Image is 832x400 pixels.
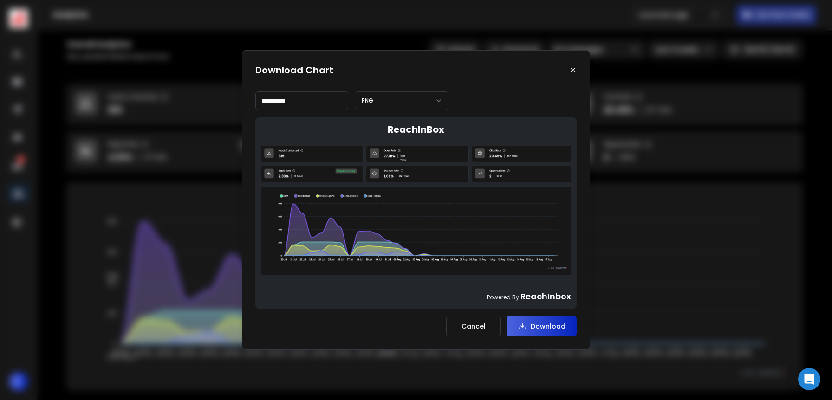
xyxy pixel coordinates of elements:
p: Cancel [461,322,486,331]
div: Open Intercom Messenger [798,368,820,390]
span: ReachInbox [520,290,571,302]
h1: ReachInBox [388,123,444,136]
h1: Download Chart [255,64,333,77]
button: Cancel [446,316,501,336]
p: Download [531,322,565,331]
img: 9hCxrAAAAABklEQVQDAOgaJVlOXB2oAAAAAElFTkSuQmCC [261,145,571,275]
p: Powered By [487,290,571,303]
button: PNG [356,91,448,110]
button: Download [507,316,577,336]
